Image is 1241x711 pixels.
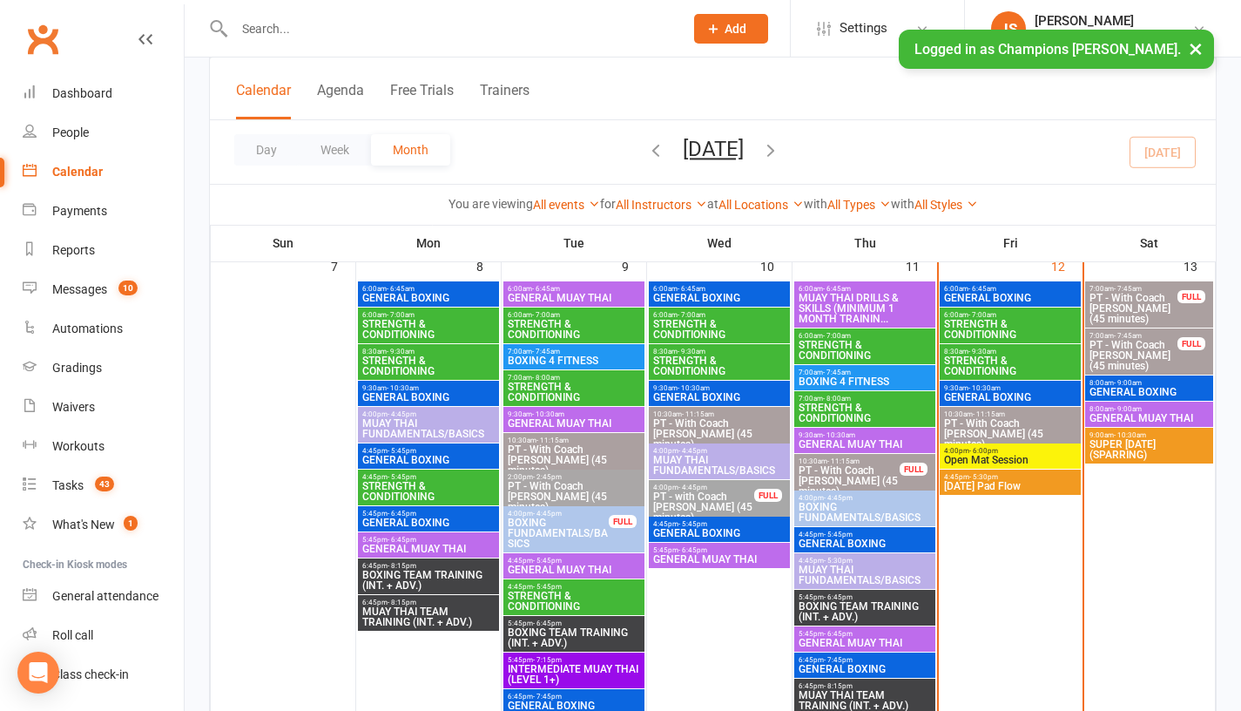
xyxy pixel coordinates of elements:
button: Add [694,14,768,44]
div: [PERSON_NAME] [1035,13,1192,29]
span: 8:00am [1089,379,1210,387]
span: GENERAL MUAY THAI [652,554,786,565]
span: GENERAL BOXING [943,293,1077,303]
span: 10:30am [798,457,900,465]
span: MUAY THAI FUNDAMENTALS/BASICS [652,455,786,476]
span: [DATE] Pad Flow [943,481,1077,491]
span: GENERAL BOXING [652,528,786,538]
span: 8:30am [943,348,1077,355]
span: - 6:45am [678,285,705,293]
span: GENERAL BOXING [361,455,496,465]
div: Messages [52,282,107,296]
a: All events [533,198,600,212]
span: STRENGTH & CONDITIONING [652,355,786,376]
span: PT - With Coach [PERSON_NAME] (45 minutes) [798,465,900,497]
div: FULL [609,515,637,528]
span: - 7:15pm [533,656,562,664]
span: BOXING 4 FITNESS [798,376,932,387]
span: PT - With Coach [PERSON_NAME] (45 minutes) [652,418,786,450]
span: BOXING TEAM TRAINING (INT. + ADV.) [507,627,641,648]
span: 8:30am [652,348,786,355]
button: Trainers [480,82,529,119]
span: 4:45pm [507,557,641,565]
span: STRENGTH & CONDITIONING [798,403,932,423]
span: STRENGTH & CONDITIONING [361,481,496,502]
button: Month [371,134,450,166]
span: MUAY THAI TEAM TRAINING (INT. + ADV.) [798,690,932,711]
span: 10 [118,281,138,295]
span: 5:45pm [361,536,496,544]
span: GENERAL MUAY THAI [507,293,641,303]
span: BOXING TEAM TRAINING (INT. + ADV.) [361,570,496,591]
span: 6:00am [652,311,786,319]
span: Logged in as Champions [PERSON_NAME]. [914,41,1181,58]
span: - 6:45pm [388,510,416,518]
span: SUPER [DATE] (SPARRING) [1089,439,1210,460]
th: Fri [938,225,1083,261]
a: All Instructors [616,198,707,212]
span: - 7:45am [823,369,851,376]
span: STRENGTH & CONDITIONING [652,319,786,340]
span: - 10:30am [968,384,1001,392]
span: STRENGTH & CONDITIONING [507,382,641,403]
span: 4:45pm [652,520,786,528]
span: - 7:45pm [824,656,853,664]
span: 4:45pm [943,473,1077,481]
span: BOXING TEAM TRAINING (INT. + ADV.) [798,601,932,622]
div: Champions [PERSON_NAME] [1035,29,1192,44]
strong: with [891,197,914,211]
strong: You are viewing [449,197,533,211]
span: - 8:15pm [388,599,416,606]
span: - 7:45am [1114,332,1142,340]
span: GENERAL BOXING [943,392,1077,403]
span: 7:00am [507,374,641,382]
span: GENERAL BOXING [361,293,496,303]
span: 4:45pm [798,557,932,565]
span: MUAY THAI FUNDAMENTALS/BASICS [361,418,496,439]
span: GENERAL MUAY THAI [507,418,641,429]
span: GENERAL MUAY THAI [798,638,932,648]
span: - 8:00am [823,395,851,403]
th: Tue [502,225,647,261]
span: GENERAL BOXING [507,701,641,711]
span: - 10:30am [532,410,564,418]
strong: at [707,197,718,211]
a: Calendar [23,152,184,192]
span: - 9:30am [968,348,996,355]
span: 6:45pm [507,693,641,701]
span: 6:45pm [361,599,496,606]
span: - 4:45pm [678,484,707,491]
span: 43 [95,477,114,491]
span: 4:00pm [652,484,755,491]
span: 10:30am [652,410,786,418]
span: PT - With Coach [PERSON_NAME] (45 minutes) [943,418,1077,450]
th: Sun [211,225,356,261]
span: 10:30am [943,410,1077,418]
span: - 8:15pm [388,562,416,570]
th: Sat [1083,225,1216,261]
span: 4:00pm [507,510,610,518]
div: 10 [760,251,792,280]
div: Open Intercom Messenger [17,652,59,694]
span: GENERAL BOXING [1089,387,1210,397]
span: 7:00am [798,395,932,403]
span: 6:00am [507,311,641,319]
div: 13 [1184,251,1215,280]
span: GENERAL BOXING [652,392,786,403]
div: 7 [331,251,355,280]
span: 6:00am [798,332,932,340]
span: GENERAL MUAY THAI [798,439,932,450]
span: - 4:45pm [678,447,707,455]
span: MUAY THAI TEAM TRAINING (INT. + ADV.) [361,606,496,627]
span: 6:00am [507,285,641,293]
span: - 9:00am [1114,405,1142,413]
span: 6:00am [361,285,496,293]
span: 5:45pm [652,546,786,554]
span: Open Mat Session [943,455,1077,465]
th: Wed [647,225,792,261]
a: All Styles [914,198,978,212]
a: People [23,113,184,152]
span: GENERAL BOXING [361,518,496,528]
span: 10:30am [507,437,641,444]
span: 7:00am [1089,332,1178,340]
